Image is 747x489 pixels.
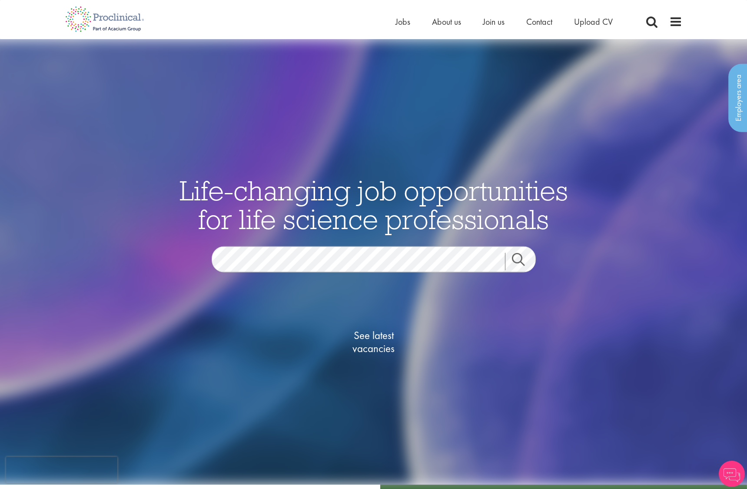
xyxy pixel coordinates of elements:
iframe: reCAPTCHA [6,457,117,483]
a: Join us [483,16,505,27]
span: See latest vacancies [330,329,417,355]
img: Chatbot [719,461,745,487]
a: About us [432,16,461,27]
a: See latestvacancies [330,294,417,389]
a: Upload CV [574,16,613,27]
a: Jobs [395,16,410,27]
a: Job search submit button [505,253,542,270]
span: Life-changing job opportunities for life science professionals [179,173,568,236]
a: Contact [526,16,552,27]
